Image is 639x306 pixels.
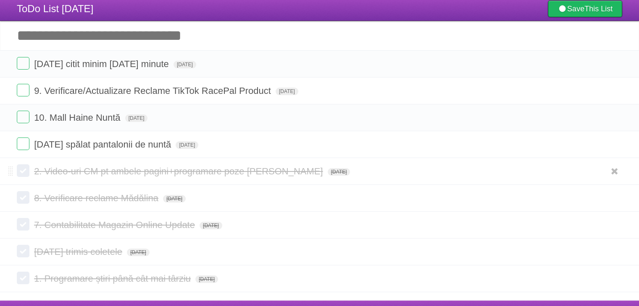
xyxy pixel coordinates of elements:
span: [DATE] [176,141,198,149]
span: [DATE] [163,195,186,202]
span: ToDo List [DATE] [17,3,93,14]
label: Done [17,218,29,231]
span: [DATE] [328,168,350,176]
b: This List [584,5,613,13]
a: SaveThis List [548,0,622,17]
label: Done [17,245,29,257]
span: [DATE] [174,61,196,68]
span: [DATE] [127,249,150,256]
span: 7. Contabilitate Magazin Online Update [34,220,197,230]
label: Done [17,272,29,284]
span: [DATE] [276,88,298,95]
span: 9. Verificare/Actualizare Reclame TikTok RacePal Product [34,86,273,96]
span: [DATE] trimis coletele [34,246,124,257]
label: Done [17,137,29,150]
label: Done [17,111,29,123]
label: Done [17,57,29,70]
span: [DATE] spălat pantalonii de nuntă [34,139,173,150]
span: [DATE] citit minim [DATE] minute [34,59,171,69]
span: 10. Mall Haine Nuntă [34,112,122,123]
span: 8. Verificare reclame Mădălina [34,193,160,203]
span: [DATE] [125,114,148,122]
span: 2. Video-uri CM pt ambele pagini+programare poze [PERSON_NAME] [34,166,325,176]
span: 1. Programare știri până cât mai târziu [34,273,193,284]
label: Done [17,191,29,204]
span: [DATE] [200,222,222,229]
span: [DATE] [195,275,218,283]
label: Done [17,84,29,96]
label: Done [17,164,29,177]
